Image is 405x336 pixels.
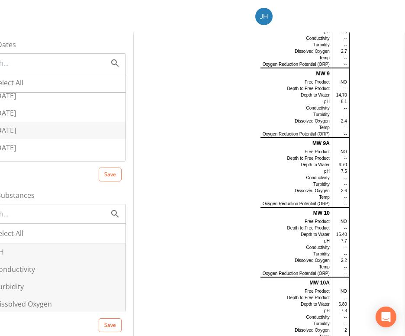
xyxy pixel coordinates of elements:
td: -- [332,35,349,42]
td: pH [260,238,332,244]
td: Depth to Free Product [260,225,332,231]
td: 15.40 [332,231,349,238]
td: Turbidity [260,42,332,48]
td: Depth to Free Product [260,294,332,301]
td: -- [332,105,349,111]
td: Turbidity [260,181,332,187]
td: -- [332,181,349,187]
td: Free Product [260,149,332,155]
td: -- [332,194,349,200]
td: Dissolved Oxygen [260,118,332,124]
td: -- [332,320,349,327]
td: Turbidity [260,111,332,118]
td: NO [332,149,349,155]
td: Turbidity [260,251,332,257]
td: -- [332,111,349,118]
img: 84dca5caa6e2e8dac459fb12ff18e533 [255,8,273,25]
td: MW 9A [260,138,332,149]
td: Temp [260,124,332,131]
td: -- [332,225,349,231]
td: 2.4 [332,118,349,124]
td: MW 10 [260,207,332,218]
button: Save [99,168,122,181]
td: -- [332,155,349,162]
td: NO [332,218,349,225]
td: Dissolved Oxygen [260,187,332,194]
td: Oxygen Reduction Potential (ORP) [260,200,332,207]
td: 8.1 [332,98,349,105]
td: Dissolved Oxygen [260,48,332,55]
td: Depth to Free Product [260,85,332,92]
td: Free Product [260,288,332,294]
td: -- [332,85,349,92]
td: 2.6 [332,187,349,194]
td: -- [332,270,349,277]
td: -- [332,124,349,131]
td: Oxygen Reduction Potential (ORP) [260,131,332,138]
td: MW 9 [260,68,332,79]
td: -- [332,314,349,320]
td: Depth to Water [260,231,332,238]
td: Free Product [260,79,332,85]
td: 2 [332,327,349,333]
td: 14.70 [332,92,349,98]
td: Conductivity [260,35,332,42]
td: Conductivity [260,105,332,111]
td: Temp [260,264,332,270]
td: 7.8 [332,307,349,314]
td: 6.80 [332,301,349,307]
div: Open Intercom Messenger [376,307,396,327]
td: Conductivity [260,244,332,251]
td: Oxygen Reduction Potential (ORP) [260,270,332,277]
td: 7.7 [332,238,349,244]
td: -- [332,264,349,270]
td: -- [332,42,349,48]
td: -- [332,244,349,251]
td: pH [260,98,332,105]
td: Free Product [260,218,332,225]
td: -- [332,174,349,181]
td: Temp [260,194,332,200]
td: 2.7 [332,48,349,55]
td: 2.2 [332,257,349,264]
td: -- [332,294,349,301]
td: Conductivity [260,174,332,181]
td: Conductivity [260,314,332,320]
td: pH [260,307,332,314]
td: -- [332,200,349,207]
td: Turbidity [260,320,332,327]
td: 6.70 [332,162,349,168]
td: Dissolved Oxygen [260,327,332,333]
td: Depth to Water [260,162,332,168]
td: 7.5 [332,168,349,174]
td: Oxygen Reduction Potential (ORP) [260,61,332,68]
td: -- [332,55,349,61]
button: Save [99,318,122,332]
td: NO [332,79,349,85]
td: Depth to Water [260,301,332,307]
td: NO [332,288,349,294]
td: -- [332,131,349,138]
td: Depth to Free Product [260,155,332,162]
td: -- [332,251,349,257]
td: Dissolved Oxygen [260,257,332,264]
td: Temp [260,55,332,61]
td: pH [260,168,332,174]
td: MW 10A [260,277,332,288]
td: -- [332,61,349,68]
td: Depth to Water [260,92,332,98]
